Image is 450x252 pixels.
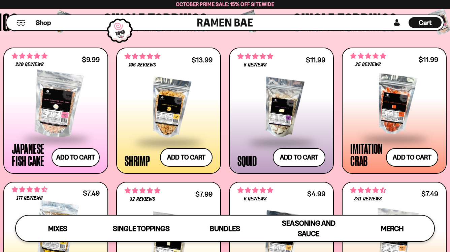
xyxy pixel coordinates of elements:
div: $13.99 [192,57,213,63]
span: 4.75 stars [237,52,273,61]
span: 8 reviews [244,62,267,68]
span: 4.78 stars [125,186,160,195]
div: Imitation Crab [350,142,383,167]
button: Add to cart [386,148,438,167]
span: 4.77 stars [12,52,47,60]
span: 4.91 stars [125,52,160,61]
button: Add to cart [273,148,325,167]
span: 4.88 stars [350,52,386,60]
div: $11.99 [419,56,438,63]
span: Seasoning and Sauce [282,219,335,238]
div: Japanese Fish Cake [12,142,48,167]
div: $4.99 [307,191,325,197]
a: Seasoning and Sauce [267,216,350,241]
button: Add to cart [52,148,100,167]
a: 4.88 stars 25 reviews $11.99 Imitation Crab Add to cart [342,48,447,174]
span: 4.71 stars [12,185,47,194]
span: 5.00 stars [237,186,273,195]
span: 177 reviews [17,196,43,201]
div: $7.49 [421,191,438,197]
button: Add to cart [160,148,213,167]
span: Mixes [48,224,67,233]
div: $9.99 [82,56,100,63]
div: Shrimp [125,155,150,167]
span: Single Toppings [113,224,170,233]
span: Shop [36,18,51,27]
span: 4.53 stars [350,186,386,195]
span: 32 reviews [130,197,155,202]
span: Cart [419,19,432,27]
span: Merch [381,224,404,233]
span: 106 reviews [129,62,156,68]
div: $11.99 [306,57,325,63]
span: 230 reviews [15,62,44,67]
a: 4.77 stars 230 reviews $9.99 Japanese Fish Cake Add to cart [3,48,108,174]
a: Bundles [183,216,267,241]
a: 4.91 stars 106 reviews $13.99 Shrimp Add to cart [116,48,221,174]
div: $7.99 [195,191,213,197]
a: Single Toppings [99,216,183,241]
a: Shop [36,17,51,28]
span: 6 reviews [244,196,267,202]
a: Merch [351,216,434,241]
a: Mixes [16,216,99,241]
div: Squid [237,155,257,167]
span: Bundles [210,224,240,233]
button: Mobile Menu Trigger [17,20,26,26]
span: October Prime Sale: 15% off Sitewide [176,1,274,7]
div: $7.49 [83,190,100,196]
span: 341 reviews [354,196,382,202]
div: Cart [409,15,442,30]
span: 25 reviews [355,62,381,67]
a: 4.75 stars 8 reviews $11.99 Squid Add to cart [229,48,334,174]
